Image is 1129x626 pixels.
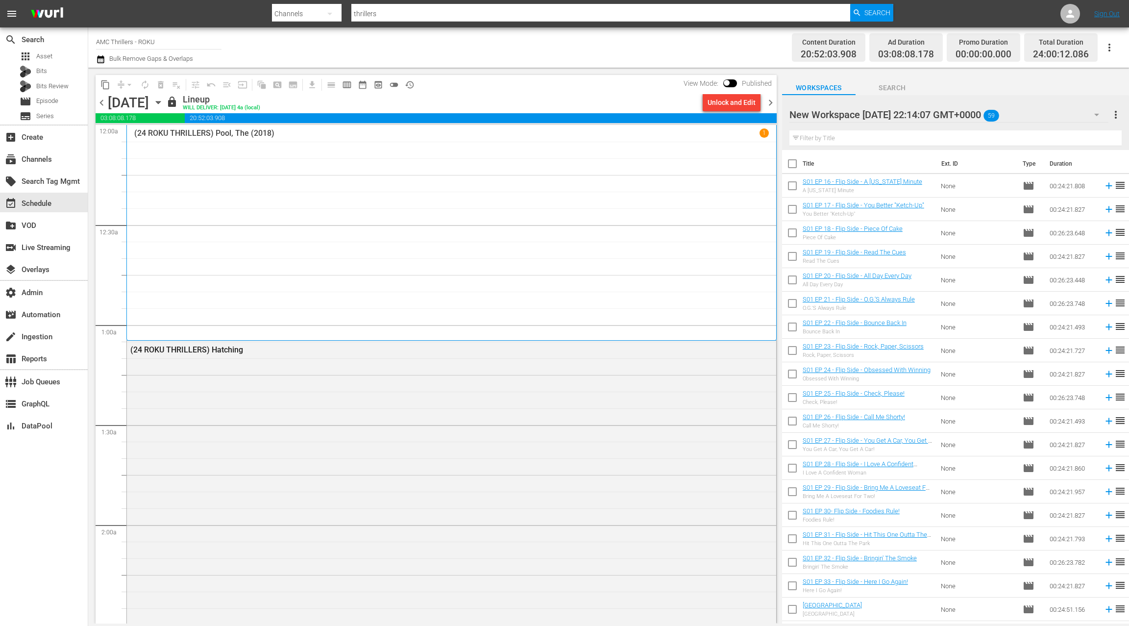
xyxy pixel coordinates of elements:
a: S01 EP 29 - Flip Side - Bring Me A Loveseat For Two! [803,484,931,499]
td: None [937,221,1019,245]
div: A [US_STATE] Minute [803,187,922,194]
svg: Add to Schedule [1104,345,1114,356]
span: Published [737,79,777,87]
img: ans4CAIJ8jUAAAAAAAAAAAAAAAAAAAAAAAAgQb4GAAAAAAAAAAAAAAAAAAAAAAAAJMjXAAAAAAAAAAAAAAAAAAAAAAAAgAT5G... [24,2,71,25]
div: Bits Review [20,80,31,92]
span: Episode [1023,203,1034,215]
span: Search [5,34,17,46]
svg: Add to Schedule [1104,439,1114,450]
a: S01 EP 26 - Flip Side - Call Me Shorty! [803,413,905,421]
span: Fill episodes with ad slates [219,77,235,93]
span: Asset [36,51,52,61]
div: Read The Cues [803,258,906,264]
span: Week Calendar View [339,77,355,93]
span: Loop Content [137,77,153,93]
span: 20:52:03.908 [801,49,857,60]
div: Hit This One Outta The Park [803,540,933,547]
svg: Add to Schedule [1104,369,1114,379]
svg: Add to Schedule [1104,251,1114,262]
td: 00:24:21.808 [1046,174,1100,198]
th: Duration [1044,150,1103,177]
p: (24 ROKU THRILLERS) Pool, The (2018) [134,128,274,138]
div: Bounce Back In [803,328,907,335]
span: Revert to Primary Episode [203,77,219,93]
span: VOD [5,220,17,231]
span: Series [20,110,31,122]
span: reorder [1114,226,1126,238]
td: 00:24:21.493 [1046,315,1100,339]
span: chevron_left [96,97,108,109]
span: Episode [1023,321,1034,333]
td: 00:24:21.827 [1046,198,1100,221]
td: None [937,386,1019,409]
span: Bits Review [36,81,69,91]
span: Overlays [5,264,17,275]
span: Day Calendar View [320,75,339,94]
span: chevron_right [764,97,777,109]
span: reorder [1114,368,1126,379]
td: None [937,292,1019,315]
span: Episode [1023,439,1034,451]
span: reorder [1114,274,1126,285]
span: Episode [1023,392,1034,403]
span: reorder [1114,438,1126,450]
svg: Add to Schedule [1104,510,1114,521]
span: Episode [1023,274,1034,286]
span: Episode [1023,533,1034,545]
td: 00:24:21.793 [1046,527,1100,551]
span: Live Streaming [5,242,17,253]
span: DataPool [5,420,17,432]
span: lock [166,96,178,108]
td: None [937,503,1019,527]
span: Episode [1023,345,1034,356]
span: Episode [1023,462,1034,474]
span: reorder [1114,462,1126,474]
svg: Add to Schedule [1104,463,1114,474]
span: Create Series Block [285,77,301,93]
span: menu [6,8,18,20]
svg: Add to Schedule [1104,204,1114,215]
div: [DATE] [108,95,149,111]
div: Obsessed With Winning [803,376,931,382]
td: None [937,409,1019,433]
span: reorder [1114,485,1126,497]
span: calendar_view_week_outlined [342,80,352,90]
svg: Add to Schedule [1104,604,1114,615]
a: S01 EP 23 - Flip Side - Rock, Paper, Scissors [803,343,924,350]
td: 00:24:21.827 [1046,433,1100,456]
span: Episode [1023,603,1034,615]
div: You Get A Car, You Get A Car! [803,446,933,452]
span: Bits [36,66,47,76]
svg: Add to Schedule [1104,416,1114,426]
td: 00:26:23.748 [1046,386,1100,409]
span: reorder [1114,321,1126,332]
div: Piece Of Cake [803,234,903,241]
svg: Add to Schedule [1104,486,1114,497]
td: 00:24:21.727 [1046,339,1100,362]
span: Remove Gaps & Overlaps [113,77,137,93]
a: S01 EP 21 - Flip Side - O.G.'S Always Rule [803,296,915,303]
div: Bits [20,66,31,77]
a: S01 EP 19 - Flip Side - Read The Cues [803,249,906,256]
svg: Add to Schedule [1104,557,1114,568]
div: Ad Duration [878,35,934,49]
span: reorder [1114,297,1126,309]
span: View Mode: [679,79,723,87]
span: Create [5,131,17,143]
td: None [937,268,1019,292]
div: WILL DELIVER: [DATE] 4a (local) [183,105,260,111]
span: Episode [1023,250,1034,262]
span: Search Tag Mgmt [5,175,17,187]
span: date_range_outlined [358,80,368,90]
th: Ext. ID [935,150,1017,177]
td: None [937,245,1019,268]
td: 00:24:21.860 [1046,456,1100,480]
td: 00:24:21.827 [1046,503,1100,527]
span: content_copy [100,80,110,90]
div: Call Me Shorty! [803,423,905,429]
span: Episode [1023,509,1034,521]
td: 00:24:51.156 [1046,598,1100,621]
a: S01 EP 31 - Flip Side - Hit This One Outta The Park [803,531,931,546]
span: Episode [1023,227,1034,239]
div: Check, Please! [803,399,905,405]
